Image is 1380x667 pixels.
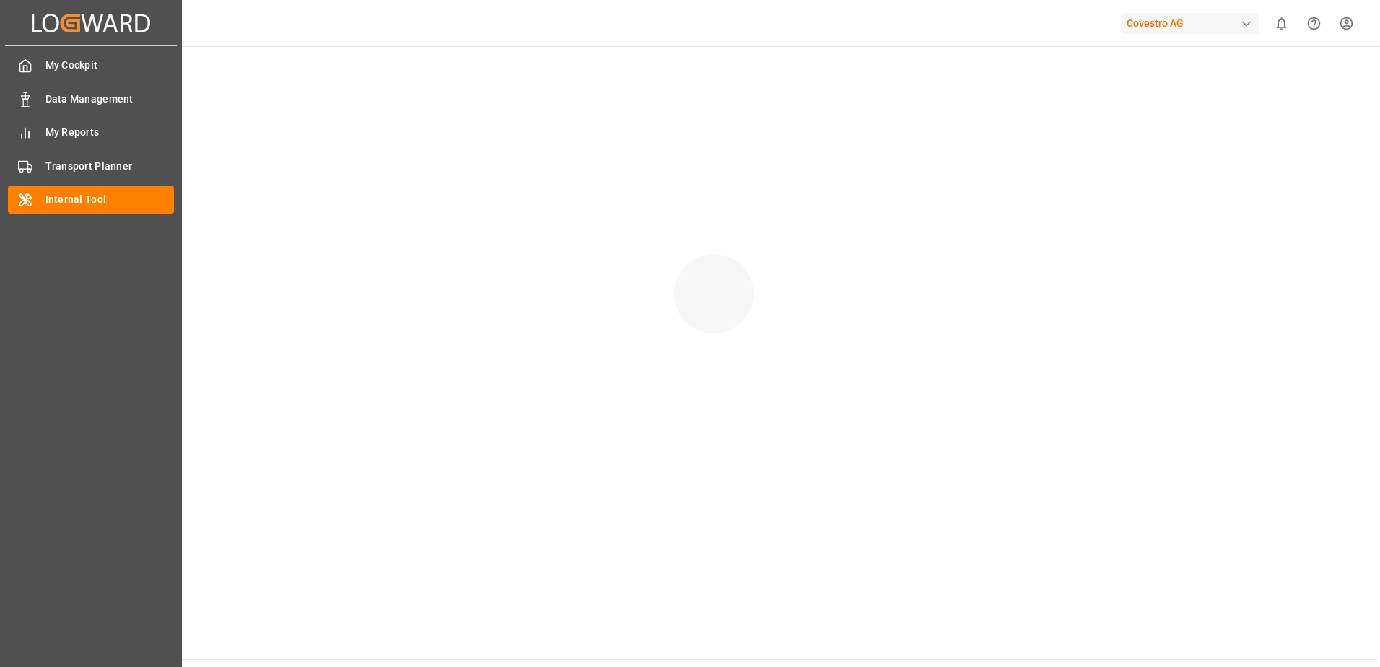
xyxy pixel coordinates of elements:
[8,186,174,214] a: Internal Tool
[1298,7,1330,40] button: Help Center
[45,125,175,140] span: My Reports
[8,118,174,147] a: My Reports
[8,51,174,79] a: My Cockpit
[8,84,174,113] a: Data Management
[45,159,175,174] span: Transport Planner
[1121,13,1259,34] div: Covestro AG
[1265,7,1298,40] button: show 0 new notifications
[1121,9,1265,37] button: Covestro AG
[45,58,175,73] span: My Cockpit
[45,192,175,207] span: Internal Tool
[8,152,174,180] a: Transport Planner
[45,92,175,107] span: Data Management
